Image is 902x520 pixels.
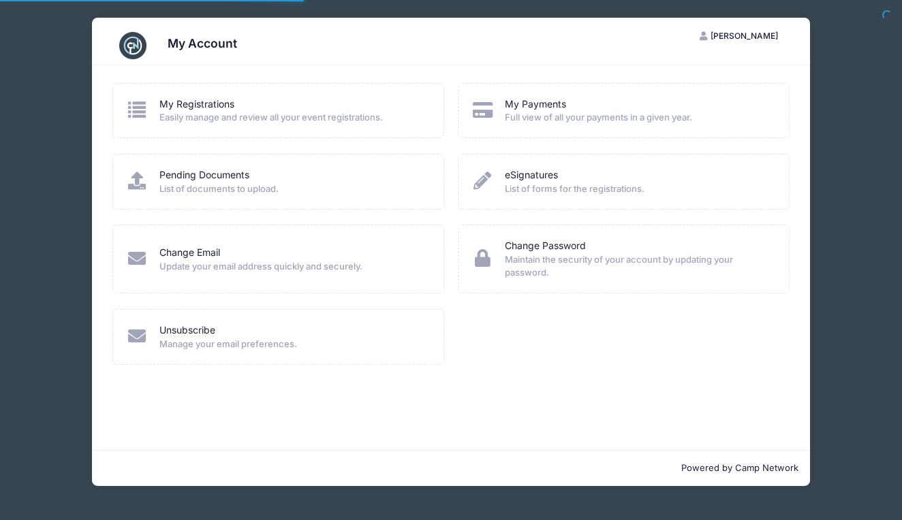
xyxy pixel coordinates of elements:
[505,111,771,125] span: Full view of all your payments in a given year.
[688,25,790,48] button: [PERSON_NAME]
[159,168,249,182] a: Pending Documents
[505,239,586,253] a: Change Password
[505,253,771,280] span: Maintain the security of your account by updating your password.
[505,168,558,182] a: eSignatures
[505,97,566,112] a: My Payments
[505,182,771,196] span: List of forms for the registrations.
[159,111,426,125] span: Easily manage and review all your event registrations.
[104,461,799,475] p: Powered by Camp Network
[159,246,220,260] a: Change Email
[711,31,778,41] span: [PERSON_NAME]
[159,182,426,196] span: List of documents to upload.
[159,97,234,112] a: My Registrations
[159,338,426,351] span: Manage your email preferences.
[159,260,426,274] span: Update your email address quickly and securely.
[119,32,146,59] img: CampNetwork
[168,36,237,50] h3: My Account
[159,323,215,338] a: Unsubscribe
